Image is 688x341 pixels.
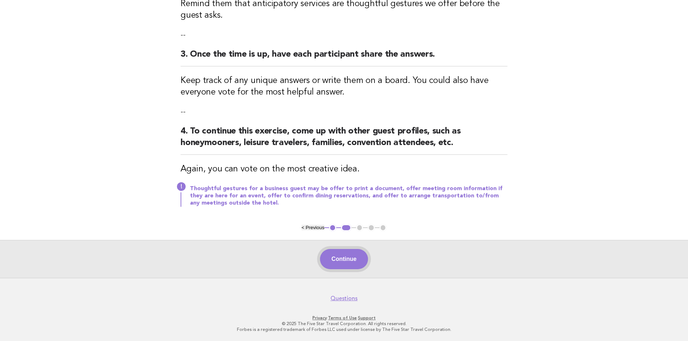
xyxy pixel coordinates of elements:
a: Support [358,315,376,320]
p: -- [181,30,507,40]
p: · · [123,315,565,321]
p: -- [181,107,507,117]
button: 2 [341,224,351,231]
p: Forbes is a registered trademark of Forbes LLC used under license by The Five Star Travel Corpora... [123,327,565,332]
p: © 2025 The Five Star Travel Corporation. All rights reserved. [123,321,565,327]
h2: 3. Once the time is up, have each participant share the answers. [181,49,507,66]
h3: Keep track of any unique answers or write them on a board. You could also have everyone vote for ... [181,75,507,98]
a: Terms of Use [328,315,357,320]
a: Questions [330,295,358,302]
p: Thoughtful gestures for a business guest may be offer to print a document, offer meeting room inf... [190,185,507,207]
a: Privacy [312,315,327,320]
h3: Again, you can vote on the most creative idea. [181,163,507,175]
h2: 4. To continue this exercise, come up with other guest profiles, such as honeymooners, leisure tr... [181,126,507,155]
button: < Previous [302,225,324,230]
button: Continue [320,249,368,269]
button: 1 [329,224,336,231]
